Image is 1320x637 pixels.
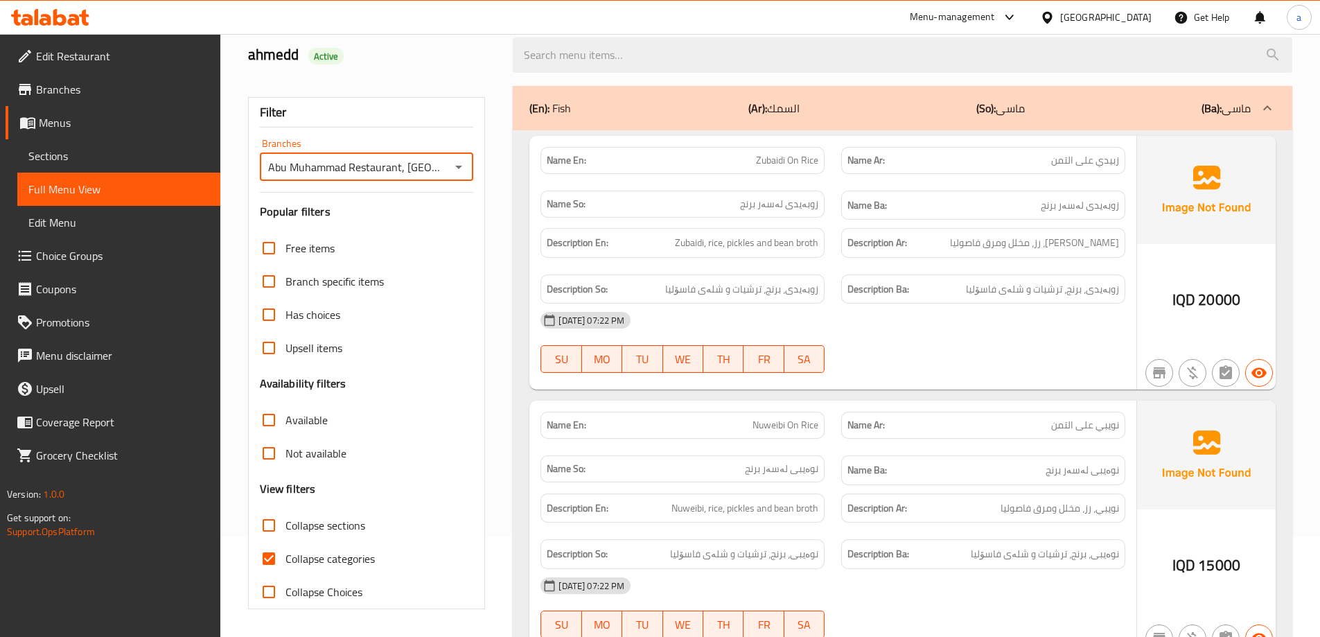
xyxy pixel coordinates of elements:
[847,281,909,298] strong: Description Ba:
[28,181,209,198] span: Full Menu View
[847,500,907,517] strong: Description Ar:
[36,81,209,98] span: Branches
[6,106,220,139] a: Menus
[308,48,344,64] div: Active
[1172,286,1195,313] span: IQD
[976,98,996,119] b: (So):
[628,615,657,635] span: TU
[1245,359,1273,387] button: Available
[847,234,907,252] strong: Description Ar:
[547,615,576,635] span: SU
[1001,500,1119,517] span: نويبي، رز، مخلل ومرق فاصوليا
[547,349,576,369] span: SU
[285,306,340,323] span: Has choices
[547,281,608,298] strong: Description So:
[7,523,95,541] a: Support.OpsPlatform
[547,500,608,517] strong: Description En:
[740,197,818,211] span: زوبەیدی لەسەر برنج
[663,345,703,373] button: WE
[248,44,497,65] h2: ahmedd
[753,418,818,433] span: Nuweibi On Rice
[1041,197,1119,214] span: زوبەیدی لەسەر برنج
[847,197,887,214] strong: Name Ba:
[553,579,630,593] span: [DATE] 07:22 PM
[547,462,586,476] strong: Name So:
[622,345,662,373] button: TU
[36,381,209,397] span: Upsell
[671,500,818,517] span: Nuweibi, rice, pickles and bean broth
[847,418,885,433] strong: Name Ar:
[756,153,818,168] span: Zubaidi On Rice
[285,445,346,462] span: Not available
[553,314,630,327] span: [DATE] 07:22 PM
[547,153,586,168] strong: Name En:
[847,462,887,479] strong: Name Ba:
[547,418,586,433] strong: Name En:
[703,345,743,373] button: TH
[588,349,617,369] span: MO
[709,615,738,635] span: TH
[847,546,909,563] strong: Description Ba:
[449,157,468,177] button: Open
[285,412,328,428] span: Available
[784,345,825,373] button: SA
[28,214,209,231] span: Edit Menu
[36,447,209,464] span: Grocery Checklist
[17,139,220,173] a: Sections
[743,345,784,373] button: FR
[7,485,41,503] span: Version:
[36,314,209,331] span: Promotions
[749,615,778,635] span: FR
[547,197,586,211] strong: Name So:
[1046,462,1119,479] span: نوەیبی لەسەر برنج
[17,206,220,239] a: Edit Menu
[7,509,71,527] span: Get support on:
[665,281,818,298] span: زوبەیدی، برنج، ترشیات و شلەی فاسۆلیا
[6,40,220,73] a: Edit Restaurant
[285,584,362,600] span: Collapse Choices
[709,349,738,369] span: TH
[547,546,608,563] strong: Description So:
[6,405,220,439] a: Coverage Report
[1145,359,1173,387] button: Not branch specific item
[513,86,1292,130] div: (En): Fish(Ar):السمك(So):ماسی(Ba):ماسی
[669,349,698,369] span: WE
[966,281,1119,298] span: زوبەیدی، برنج، ترشیات و شلەی فاسۆلیا
[43,485,64,503] span: 1.0.0
[1051,153,1119,168] span: زبيدي على التمن
[1137,401,1276,509] img: Ae5nvW7+0k+MAAAAAElFTkSuQmCC
[745,462,818,476] span: نوەیبی لەسەر برنج
[847,153,885,168] strong: Name Ar:
[971,546,1119,563] span: نوەیبی، برنج، ترشیات و شلەی فاسۆلیا
[285,340,342,356] span: Upsell items
[285,273,384,290] span: Branch specific items
[28,148,209,164] span: Sections
[285,517,365,534] span: Collapse sections
[260,481,316,497] h3: View filters
[588,615,617,635] span: MO
[1172,552,1195,579] span: IQD
[670,546,818,563] span: نوەیبی، برنج، ترشیات و شلەی فاسۆلیا
[39,114,209,131] span: Menus
[1198,286,1240,313] span: 20000
[6,272,220,306] a: Coupons
[910,9,995,26] div: Menu-management
[17,173,220,206] a: Full Menu View
[1051,418,1119,433] span: نويبي على التمن
[6,339,220,372] a: Menu disclaimer
[748,100,800,116] p: السمك
[749,349,778,369] span: FR
[790,349,819,369] span: SA
[1060,10,1152,25] div: [GEOGRAPHIC_DATA]
[950,234,1119,252] span: زبيدي، رز، مخلل ومرق فاصوليا
[547,234,608,252] strong: Description En:
[675,234,818,252] span: Zubaidi, rice, pickles and bean broth
[582,345,622,373] button: MO
[6,73,220,106] a: Branches
[260,376,346,392] h3: Availability filters
[540,345,581,373] button: SU
[36,414,209,430] span: Coverage Report
[1296,10,1301,25] span: a
[529,98,549,119] b: (En):
[790,615,819,635] span: SA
